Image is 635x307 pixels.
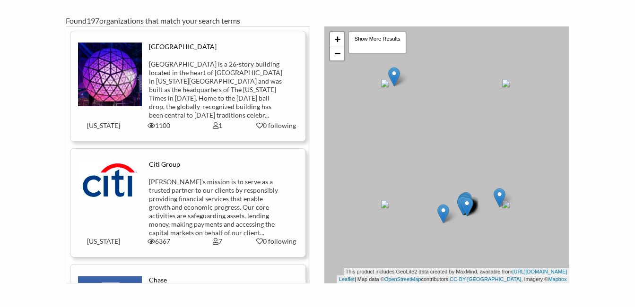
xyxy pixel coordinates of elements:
div: 0 following [254,121,298,130]
a: [URL][DOMAIN_NAME] [512,269,567,274]
img: bddtftlz2wyotv1t5wvk [78,160,142,200]
a: Zoom out [330,46,344,60]
div: Show More Results [348,31,406,54]
div: | Map data © contributors, , Imagery © [337,275,569,283]
a: Mapbox [548,276,566,282]
div: This product includes GeoLite2 data created by MaxMind, available from [344,268,569,276]
a: OpenStreetMap [384,276,421,282]
div: 1100 [130,121,188,130]
div: [US_STATE] [71,121,130,130]
div: 6367 [130,237,188,246]
a: Citi Group [PERSON_NAME]'s mission is to serve as a trusted partner to our clients by responsibly... [78,160,298,246]
div: Citi Group [149,160,286,169]
a: Zoom in [330,32,344,46]
a: Leaflet [339,276,355,282]
div: [US_STATE] [71,237,130,246]
a: [GEOGRAPHIC_DATA] [GEOGRAPHIC_DATA] is a 26-story building located in the heart of [GEOGRAPHIC_DA... [78,43,298,130]
div: Found organizations that match your search terms [66,15,569,26]
img: ogxbdbwm4qz7upl7ldcq [78,43,142,106]
div: 1 [188,121,247,130]
div: 7 [188,237,247,246]
div: [GEOGRAPHIC_DATA] is a 26-story building located in the heart of [GEOGRAPHIC_DATA] in [US_STATE][... [149,60,286,119]
div: Chase [149,276,286,284]
a: CC-BY-[GEOGRAPHIC_DATA] [450,276,521,282]
div: [GEOGRAPHIC_DATA] [149,43,286,51]
div: 0 following [254,237,298,246]
div: [PERSON_NAME]'s mission is to serve as a trusted partner to our clients by responsibly providing ... [149,178,286,237]
span: 197 [87,16,99,25]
